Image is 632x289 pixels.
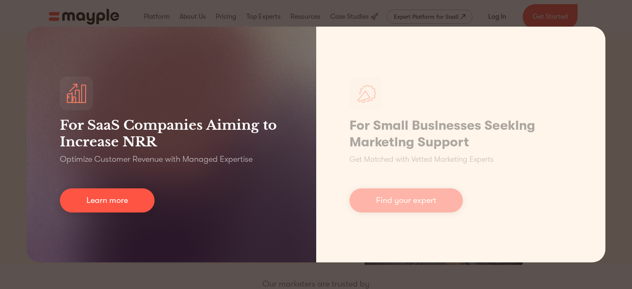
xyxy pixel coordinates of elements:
[349,154,494,165] p: Get Matched with Vetted Marketing Experts
[349,188,463,212] a: Find your expert
[60,188,155,212] a: Learn more
[60,117,283,150] h3: For SaaS Companies Aiming to Increase NRR
[60,153,253,165] p: Optimize Customer Revenue with Managed Expertise
[349,117,573,151] h1: For Small Businesses Seeking Marketing Support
